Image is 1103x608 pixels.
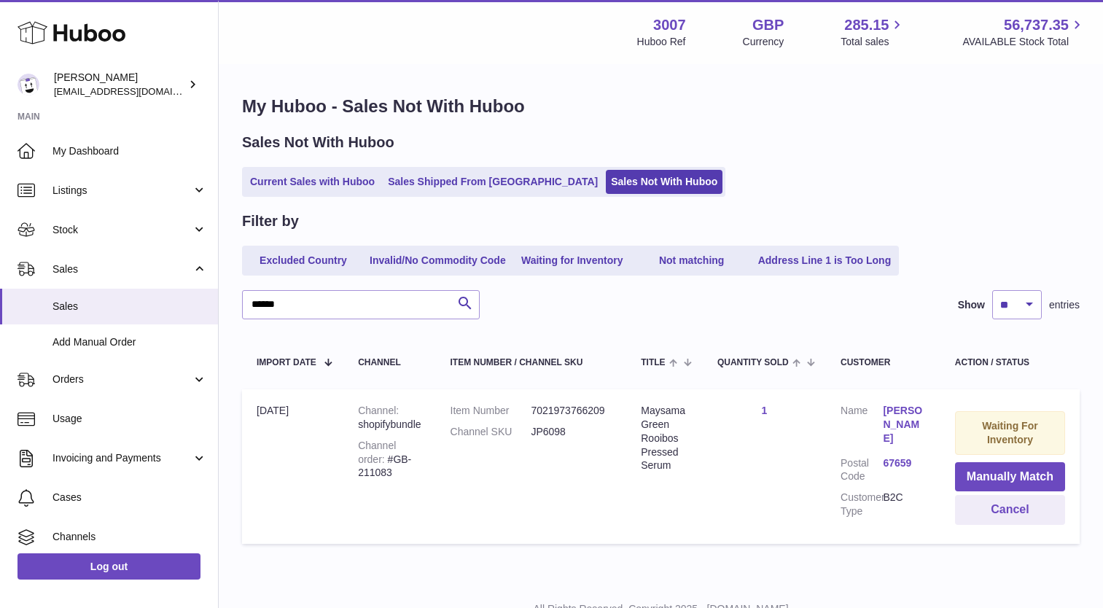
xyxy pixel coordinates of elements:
div: Customer [841,358,926,367]
button: Cancel [955,495,1065,525]
h1: My Huboo - Sales Not With Huboo [242,95,1080,118]
dt: Name [841,404,883,449]
strong: Channel order [358,440,396,465]
dt: Postal Code [841,456,883,484]
div: Currency [743,35,784,49]
strong: Waiting For Inventory [982,420,1037,445]
a: Waiting for Inventory [514,249,631,273]
strong: GBP [752,15,784,35]
span: Orders [52,373,192,386]
dt: Channel SKU [451,425,531,439]
div: #GB-211083 [358,439,421,480]
span: Usage [52,412,207,426]
span: Sales [52,262,192,276]
a: Sales Not With Huboo [606,170,722,194]
span: My Dashboard [52,144,207,158]
div: Huboo Ref [637,35,686,49]
a: 1 [762,405,768,416]
td: [DATE] [242,389,343,544]
span: entries [1049,298,1080,312]
strong: 3007 [653,15,686,35]
div: shopifybundle [358,404,421,432]
span: Invoicing and Payments [52,451,192,465]
dd: B2C [883,491,925,518]
span: 285.15 [844,15,889,35]
a: Log out [17,553,200,580]
div: [PERSON_NAME] [54,71,185,98]
div: Maysama Green Rooibos Pressed Serum [641,404,688,472]
span: Stock [52,223,192,237]
span: Listings [52,184,192,198]
span: Title [641,358,665,367]
span: AVAILABLE Stock Total [962,35,1086,49]
a: 56,737.35 AVAILABLE Stock Total [962,15,1086,49]
a: Current Sales with Huboo [245,170,380,194]
span: Channels [52,530,207,544]
a: 67659 [883,456,925,470]
a: Not matching [634,249,750,273]
span: [EMAIL_ADDRESS][DOMAIN_NAME] [54,85,214,97]
a: [PERSON_NAME] [883,404,925,445]
a: Invalid/No Commodity Code [365,249,511,273]
h2: Filter by [242,211,299,231]
a: Sales Shipped From [GEOGRAPHIC_DATA] [383,170,603,194]
dt: Item Number [451,404,531,418]
span: 56,737.35 [1004,15,1069,35]
dd: JP6098 [531,425,612,439]
span: Add Manual Order [52,335,207,349]
h2: Sales Not With Huboo [242,133,394,152]
div: Channel [358,358,421,367]
span: Quantity Sold [717,358,789,367]
a: Excluded Country [245,249,362,273]
div: Action / Status [955,358,1065,367]
dd: 7021973766209 [531,404,612,418]
dt: Customer Type [841,491,883,518]
img: bevmay@maysama.com [17,74,39,96]
strong: Channel [358,405,399,416]
span: Total sales [841,35,905,49]
span: Import date [257,358,316,367]
label: Show [958,298,985,312]
div: Item Number / Channel SKU [451,358,612,367]
span: Cases [52,491,207,504]
a: Address Line 1 is Too Long [753,249,897,273]
span: Sales [52,300,207,313]
a: 285.15 Total sales [841,15,905,49]
button: Manually Match [955,462,1065,492]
